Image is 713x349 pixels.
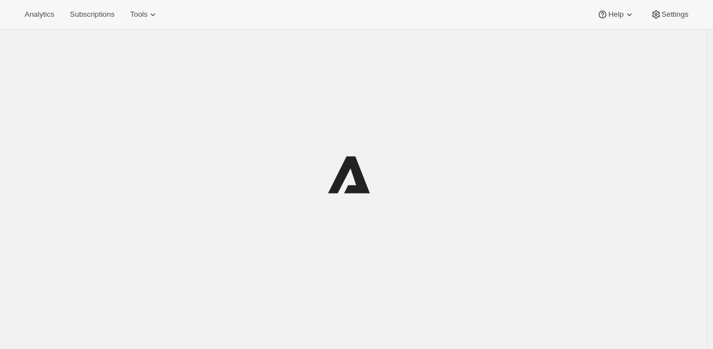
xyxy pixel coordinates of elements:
span: Settings [662,10,688,19]
button: Tools [123,7,165,22]
span: Help [608,10,623,19]
span: Tools [130,10,147,19]
span: Subscriptions [70,10,114,19]
button: Settings [644,7,695,22]
span: Analytics [25,10,54,19]
button: Help [590,7,641,22]
button: Analytics [18,7,61,22]
button: Subscriptions [63,7,121,22]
